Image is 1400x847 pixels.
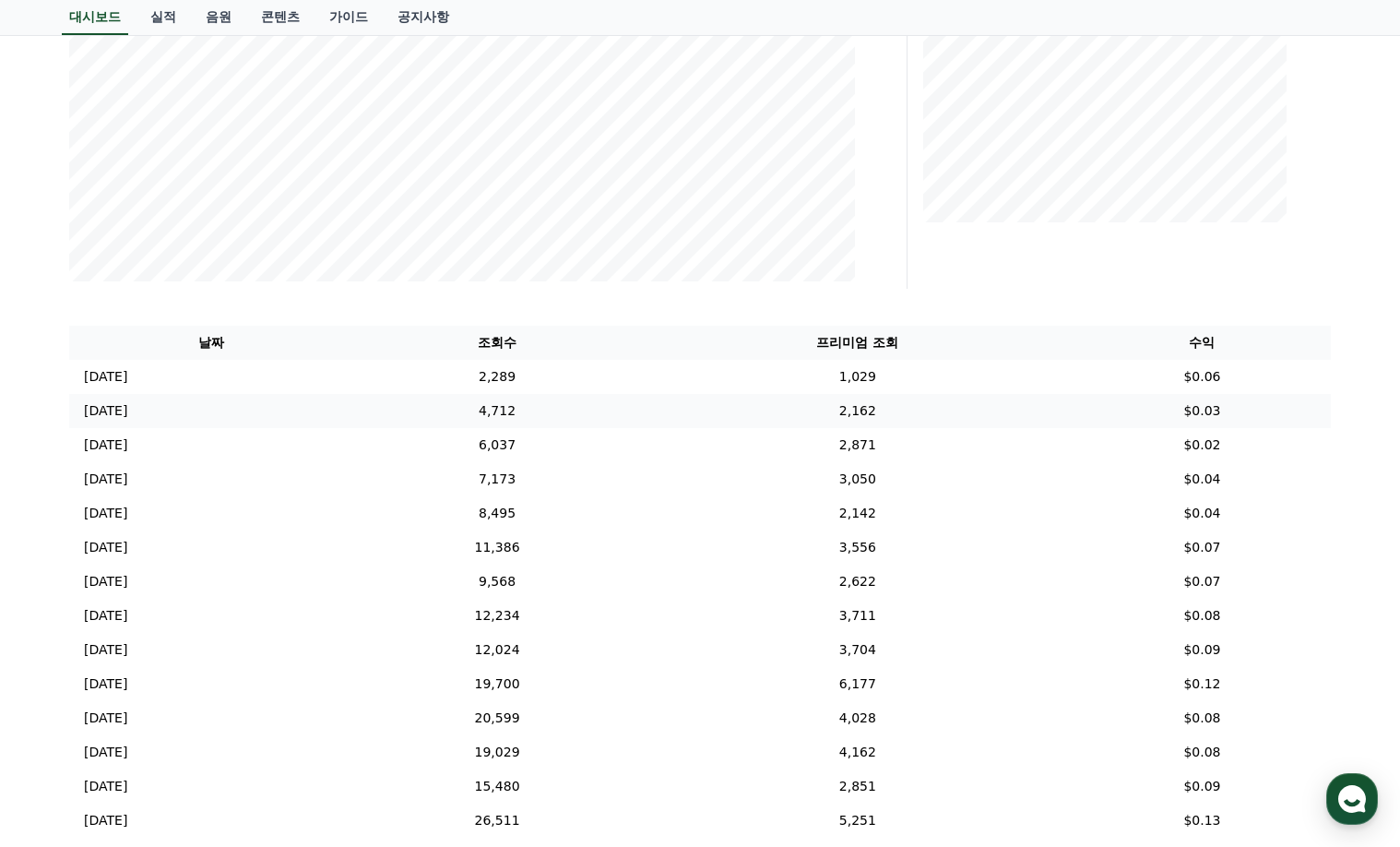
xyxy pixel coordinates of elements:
[84,435,127,455] p: [DATE]
[642,531,1074,565] td: 3,556
[1074,428,1331,462] td: $0.02
[122,585,238,631] a: 대화
[642,735,1074,769] td: 4,162
[642,462,1074,496] td: 3,050
[642,701,1074,735] td: 4,028
[642,804,1074,838] td: 5,251
[1074,769,1331,804] td: $0.09
[6,585,122,631] a: 홈
[1074,701,1331,735] td: $0.08
[352,565,642,599] td: 9,568
[642,326,1074,360] th: 프리미엄 조회
[84,777,127,796] p: [DATE]
[1074,804,1331,838] td: $0.13
[84,572,127,591] p: [DATE]
[642,394,1074,428] td: 2,162
[642,360,1074,394] td: 1,029
[642,599,1074,633] td: 3,711
[84,606,127,626] p: [DATE]
[1074,531,1331,565] td: $0.07
[84,709,127,728] p: [DATE]
[1074,667,1331,701] td: $0.12
[642,428,1074,462] td: 2,871
[238,585,354,631] a: 설정
[84,674,127,694] p: [DATE]
[352,633,642,667] td: 12,024
[1074,633,1331,667] td: $0.09
[352,735,642,769] td: 19,029
[352,496,642,531] td: 8,495
[352,599,642,633] td: 12,234
[352,428,642,462] td: 6,037
[84,504,127,523] p: [DATE]
[1074,599,1331,633] td: $0.08
[642,633,1074,667] td: 3,704
[642,496,1074,531] td: 2,142
[352,462,642,496] td: 7,173
[1074,565,1331,599] td: $0.07
[352,394,642,428] td: 4,712
[84,367,127,387] p: [DATE]
[1074,394,1331,428] td: $0.03
[1074,360,1331,394] td: $0.06
[352,667,642,701] td: 19,700
[1074,496,1331,531] td: $0.04
[352,531,642,565] td: 11,386
[352,326,642,360] th: 조회수
[84,811,127,830] p: [DATE]
[642,565,1074,599] td: 2,622
[84,743,127,762] p: [DATE]
[84,538,127,557] p: [DATE]
[84,640,127,660] p: [DATE]
[352,360,642,394] td: 2,289
[1074,326,1331,360] th: 수익
[84,401,127,421] p: [DATE]
[642,769,1074,804] td: 2,851
[58,613,69,627] span: 홈
[69,326,352,360] th: 날짜
[352,804,642,838] td: 26,511
[352,769,642,804] td: 15,480
[1074,462,1331,496] td: $0.04
[285,613,307,627] span: 설정
[169,614,191,628] span: 대화
[642,667,1074,701] td: 6,177
[352,701,642,735] td: 20,599
[84,470,127,489] p: [DATE]
[1074,735,1331,769] td: $0.08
